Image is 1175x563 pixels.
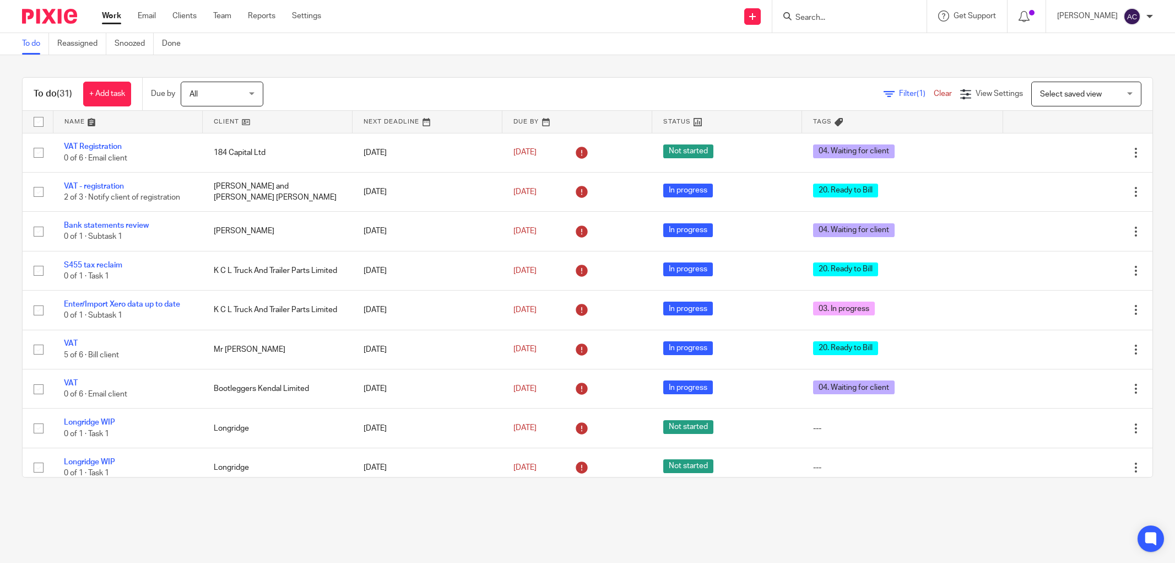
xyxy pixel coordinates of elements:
[57,89,72,98] span: (31)
[353,251,502,290] td: [DATE]
[813,144,895,158] span: 04. Waiting for client
[292,10,321,22] a: Settings
[64,458,115,466] a: Longridge WIP
[513,424,537,432] span: [DATE]
[64,233,122,241] span: 0 of 1 · Subtask 1
[203,172,353,211] td: [PERSON_NAME] and [PERSON_NAME] [PERSON_NAME]
[813,262,878,276] span: 20. Ready to Bill
[663,223,713,237] span: In progress
[513,464,537,471] span: [DATE]
[162,33,189,55] a: Done
[203,251,353,290] td: K C L Truck And Trailer Parts Limited
[663,302,713,315] span: In progress
[203,291,353,330] td: K C L Truck And Trailer Parts Limited
[513,306,537,314] span: [DATE]
[64,430,109,438] span: 0 of 1 · Task 1
[813,462,992,473] div: ---
[64,340,78,347] a: VAT
[189,90,198,98] span: All
[353,291,502,330] td: [DATE]
[813,380,895,394] span: 04. Waiting for client
[213,10,231,22] a: Team
[917,90,925,98] span: (1)
[64,272,109,280] span: 0 of 1 · Task 1
[115,33,154,55] a: Snoozed
[22,9,77,24] img: Pixie
[663,262,713,276] span: In progress
[1040,90,1102,98] span: Select saved view
[954,12,996,20] span: Get Support
[353,409,502,448] td: [DATE]
[513,227,537,235] span: [DATE]
[64,194,180,201] span: 2 of 3 · Notify client of registration
[934,90,952,98] a: Clear
[1057,10,1118,22] p: [PERSON_NAME]
[64,379,78,387] a: VAT
[22,33,49,55] a: To do
[1123,8,1141,25] img: svg%3E
[203,448,353,487] td: Longridge
[57,33,106,55] a: Reassigned
[813,119,832,125] span: Tags
[64,222,149,229] a: Bank statements review
[353,133,502,172] td: [DATE]
[353,172,502,211] td: [DATE]
[203,212,353,251] td: [PERSON_NAME]
[138,10,156,22] a: Email
[248,10,275,22] a: Reports
[513,346,537,353] span: [DATE]
[203,369,353,409] td: Bootleggers Kendal Limited
[151,88,175,99] p: Due by
[203,133,353,172] td: 184 Capital Ltd
[663,380,713,394] span: In progress
[64,469,109,477] span: 0 of 1 · Task 1
[64,312,122,320] span: 0 of 1 · Subtask 1
[203,330,353,369] td: Mr [PERSON_NAME]
[353,212,502,251] td: [DATE]
[513,267,537,275] span: [DATE]
[976,90,1023,98] span: View Settings
[64,154,127,162] span: 0 of 6 · Email client
[663,144,713,158] span: Not started
[813,223,895,237] span: 04. Waiting for client
[813,184,878,197] span: 20. Ready to Bill
[172,10,197,22] a: Clients
[64,390,127,398] span: 0 of 6 · Email client
[794,13,894,23] input: Search
[513,149,537,157] span: [DATE]
[64,419,115,426] a: Longridge WIP
[513,385,537,393] span: [DATE]
[813,302,875,315] span: 03. In progress
[899,90,934,98] span: Filter
[83,82,131,106] a: + Add task
[64,143,122,151] a: VAT Registration
[663,341,713,355] span: In progress
[64,351,119,359] span: 5 of 6 · Bill client
[64,261,122,269] a: S455 tax reclaim
[34,88,72,100] h1: To do
[813,341,878,355] span: 20. Ready to Bill
[663,420,713,434] span: Not started
[64,183,124,190] a: VAT - registration
[353,448,502,487] td: [DATE]
[813,423,992,434] div: ---
[353,369,502,409] td: [DATE]
[663,184,713,197] span: In progress
[513,188,537,196] span: [DATE]
[353,330,502,369] td: [DATE]
[203,409,353,448] td: Longridge
[663,459,713,473] span: Not started
[64,301,180,308] a: Enter/Import Xero data up to date
[102,10,121,22] a: Work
